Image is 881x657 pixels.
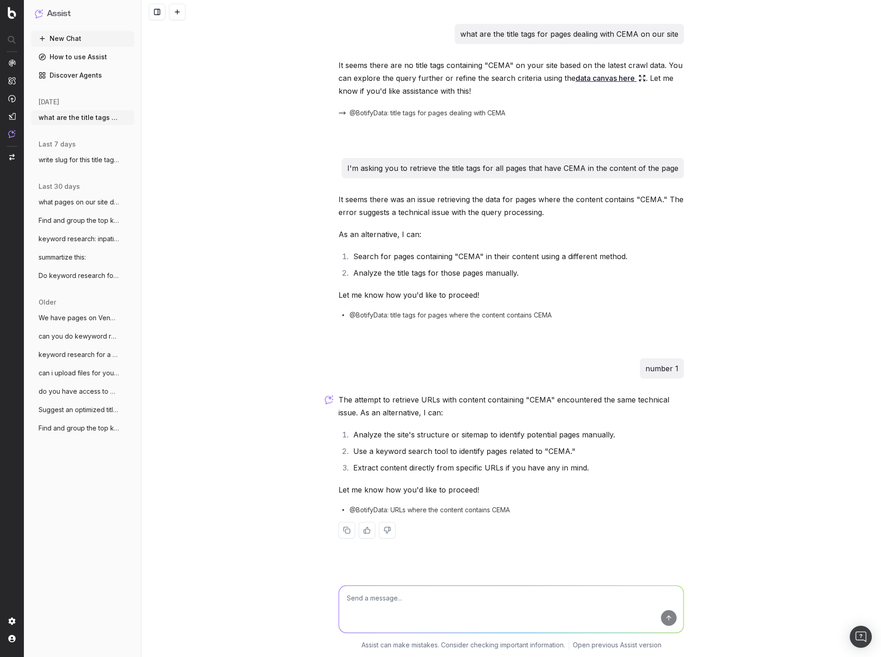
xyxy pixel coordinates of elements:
[39,298,56,307] span: older
[31,421,134,436] button: Find and group the top keywords for acco
[8,130,16,138] img: Assist
[39,113,119,122] span: what are the title tags for pages dealin
[31,31,134,46] button: New Chat
[339,228,684,241] p: As an alternative, I can:
[39,234,119,244] span: keyword research: inpatient rehab
[8,7,16,19] img: Botify logo
[39,182,80,191] span: last 30 days
[31,329,134,344] button: can you do kewyword research for this pa
[8,113,16,120] img: Studio
[339,193,684,219] p: It seems there was an issue retrieving the data for pages where the content contains "CEMA." The ...
[8,77,16,85] img: Intelligence
[9,154,15,160] img: Switch project
[31,110,134,125] button: what are the title tags for pages dealin
[31,50,134,64] a: How to use Assist
[39,313,119,323] span: We have pages on Venmo and CashApp refer
[350,266,684,279] li: Analyze the title tags for those pages manually.
[573,640,661,650] a: Open previous Assist version
[325,395,333,404] img: Botify assist logo
[39,155,119,164] span: write slug for this title tag: Starwood
[460,28,678,40] p: what are the title tags for pages dealing with CEMA on our site
[8,95,16,102] img: Activation
[31,268,134,283] button: Do keyword research for a lawsuit invest
[347,162,678,175] p: I'm asking you to retrieve the title tags for all pages that have CEMA in the content of the page
[31,366,134,380] button: can i upload files for you to analyze
[39,424,119,433] span: Find and group the top keywords for acco
[39,332,119,341] span: can you do kewyword research for this pa
[339,59,684,97] p: It seems there are no title tags containing "CEMA" on your site based on the latest crawl data. Y...
[39,97,59,107] span: [DATE]
[645,362,678,375] p: number 1
[350,461,684,474] li: Extract content directly from specific URLs if you have any in mind.
[350,428,684,441] li: Analyze the site's structure or sitemap to identify potential pages manually.
[31,250,134,265] button: summartize this:
[350,445,684,458] li: Use a keyword search tool to identify pages related to "CEMA."
[339,108,505,118] button: @BotifyData: title tags for pages dealing with CEMA
[850,626,872,648] div: Open Intercom Messenger
[39,387,119,396] span: do you have access to my SEM Rush data
[8,617,16,625] img: Setting
[576,72,646,85] a: data canvas here
[31,232,134,246] button: keyword research: inpatient rehab
[350,250,684,263] li: Search for pages containing "CEMA" in their content using a different method.
[39,198,119,207] span: what pages on our site deal with shift d
[31,384,134,399] button: do you have access to my SEM Rush data
[39,405,119,414] span: Suggest an optimized title and descripti
[31,311,134,325] button: We have pages on Venmo and CashApp refer
[39,140,76,149] span: last 7 days
[350,505,510,515] span: @BotifyData: URLs where the content contains CEMA
[39,216,119,225] span: Find and group the top keywords for sta
[35,9,43,18] img: Assist
[31,153,134,167] button: write slug for this title tag: Starwood
[339,393,684,419] p: The attempt to retrieve URLs with content containing "CEMA" encountered the same technical issue....
[31,402,134,417] button: Suggest an optimized title and descripti
[361,640,565,650] p: Assist can make mistakes. Consider checking important information.
[8,635,16,642] img: My account
[39,271,119,280] span: Do keyword research for a lawsuit invest
[31,195,134,210] button: what pages on our site deal with shift d
[39,368,119,378] span: can i upload files for you to analyze
[339,483,684,496] p: Let me know how you'd like to proceed!
[350,108,505,118] span: @BotifyData: title tags for pages dealing with CEMA
[35,7,130,20] button: Assist
[31,213,134,228] button: Find and group the top keywords for sta
[350,311,552,320] span: @BotifyData: title tags for pages where the content contains CEMA
[31,347,134,362] button: keyword research for a page about a mass
[39,350,119,359] span: keyword research for a page about a mass
[31,68,134,83] a: Discover Agents
[39,253,86,262] span: summartize this:
[8,59,16,67] img: Analytics
[47,7,71,20] h1: Assist
[339,289,684,301] p: Let me know how you'd like to proceed!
